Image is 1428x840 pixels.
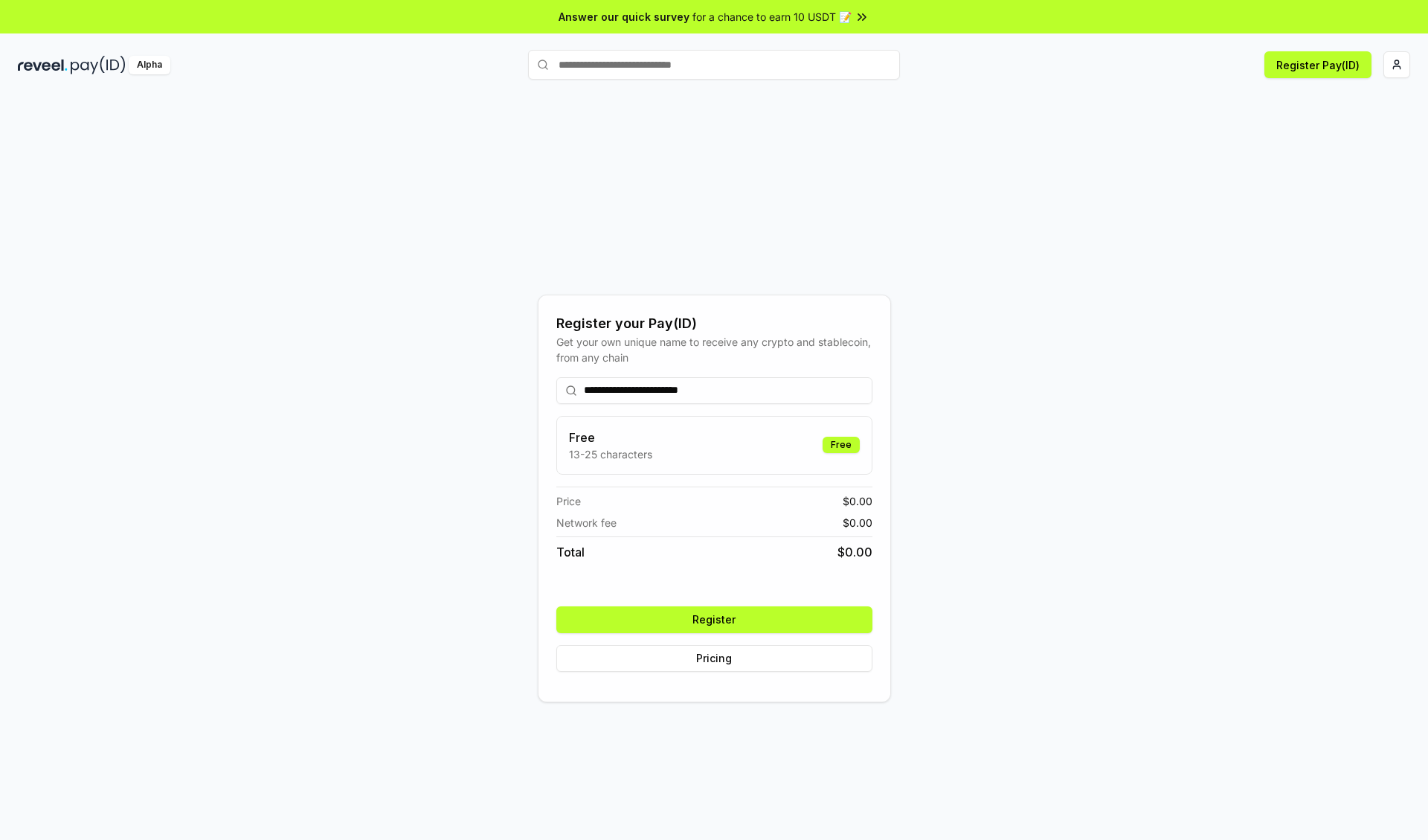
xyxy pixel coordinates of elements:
[71,56,126,74] img: pay_id
[556,313,872,334] div: Register your Pay(ID)
[843,493,872,509] span: $ 0.00
[556,515,617,530] span: Network fee
[843,515,872,530] span: $ 0.00
[837,543,872,561] span: $ 0.00
[556,645,872,672] button: Pricing
[569,429,652,446] h3: Free
[556,493,581,509] span: Price
[823,437,860,453] div: Free
[692,9,852,25] span: for a chance to earn 10 USDT 📝
[129,56,170,74] div: Alpha
[1264,51,1371,78] button: Register Pay(ID)
[569,446,652,462] p: 13-25 characters
[556,606,872,633] button: Register
[556,334,872,365] div: Get your own unique name to receive any crypto and stablecoin, from any chain
[18,56,68,74] img: reveel_dark
[556,543,585,561] span: Total
[559,9,689,25] span: Answer our quick survey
